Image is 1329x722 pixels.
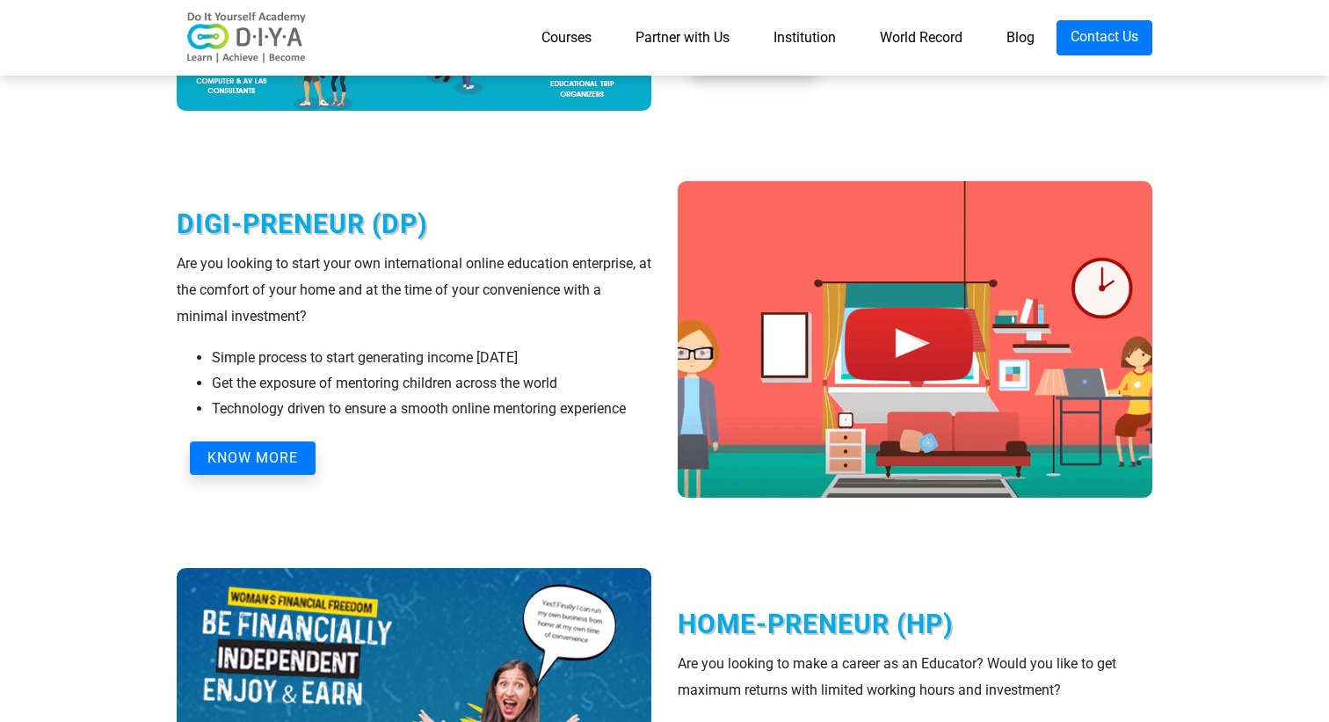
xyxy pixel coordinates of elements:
[752,20,858,55] a: Institution
[519,20,614,55] a: Courses
[858,20,984,55] a: World Record
[678,605,1152,644] div: Home-Preneur (HP)
[177,205,651,244] div: Digi-Preneur (DP)
[212,347,651,368] li: Simple process to start generating income [DATE]
[190,441,316,475] button: KNOW MORE
[177,251,651,330] div: Are you looking to start your own international online education enterprise, at the comfort of yo...
[177,11,317,64] img: logo-v2.png
[1057,20,1152,55] a: Contact Us
[212,398,651,419] li: Technology driven to ensure a smooth online mentoring experience
[984,20,1057,55] a: Blog
[212,373,651,394] li: Get the exposure of mentoring children across the world
[614,20,752,55] a: Partner with Us
[678,651,1152,704] div: Are you looking to make a career as an Educator? Would you like to get maximum returns with limit...
[678,181,1152,498] img: dp.png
